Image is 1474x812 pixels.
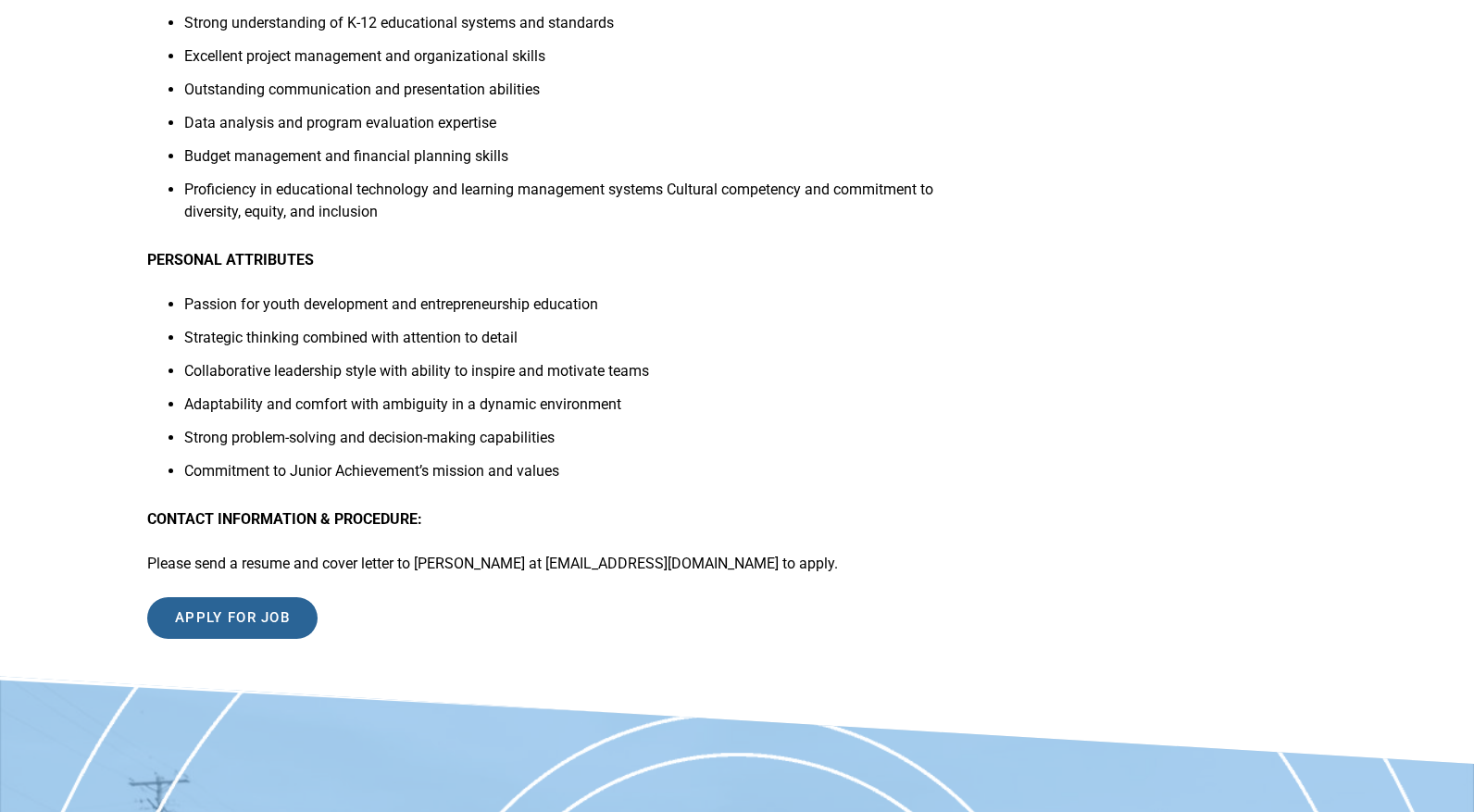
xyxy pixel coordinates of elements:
li: Adaptability and comfort with ambiguity in a dynamic environment [184,394,949,427]
li: Collaborative leadership style with ability to inspire and motivate teams [184,360,949,394]
li: Data analysis and program evaluation expertise [184,112,949,145]
strong: CONTACT INFORMATION & PROCEDURE: [147,510,422,528]
li: Proficiency in educational technology and learning management systems Cultural competency and com... [184,179,949,234]
li: Outstanding communication and presentation abilities [184,79,949,112]
p: Please send a resume and cover letter to [PERSON_NAME] at [EMAIL_ADDRESS][DOMAIN_NAME] to apply. [147,553,949,575]
li: Budget management and financial planning skills [184,145,949,179]
li: Commitment to Junior Achievement’s mission and values [184,460,949,493]
li: Strategic thinking combined with attention to detail [184,327,949,360]
li: Strong understanding of K-12 educational systems and standards [184,12,949,45]
li: Passion for youth development and entrepreneurship education [184,294,949,327]
li: Strong problem-solving and decision-making capabilities [184,427,949,460]
strong: PERSONAL ATTRIBUTES [147,251,314,269]
li: Excellent project management and organizational skills [184,45,949,79]
input: Apply for job [147,597,318,639]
